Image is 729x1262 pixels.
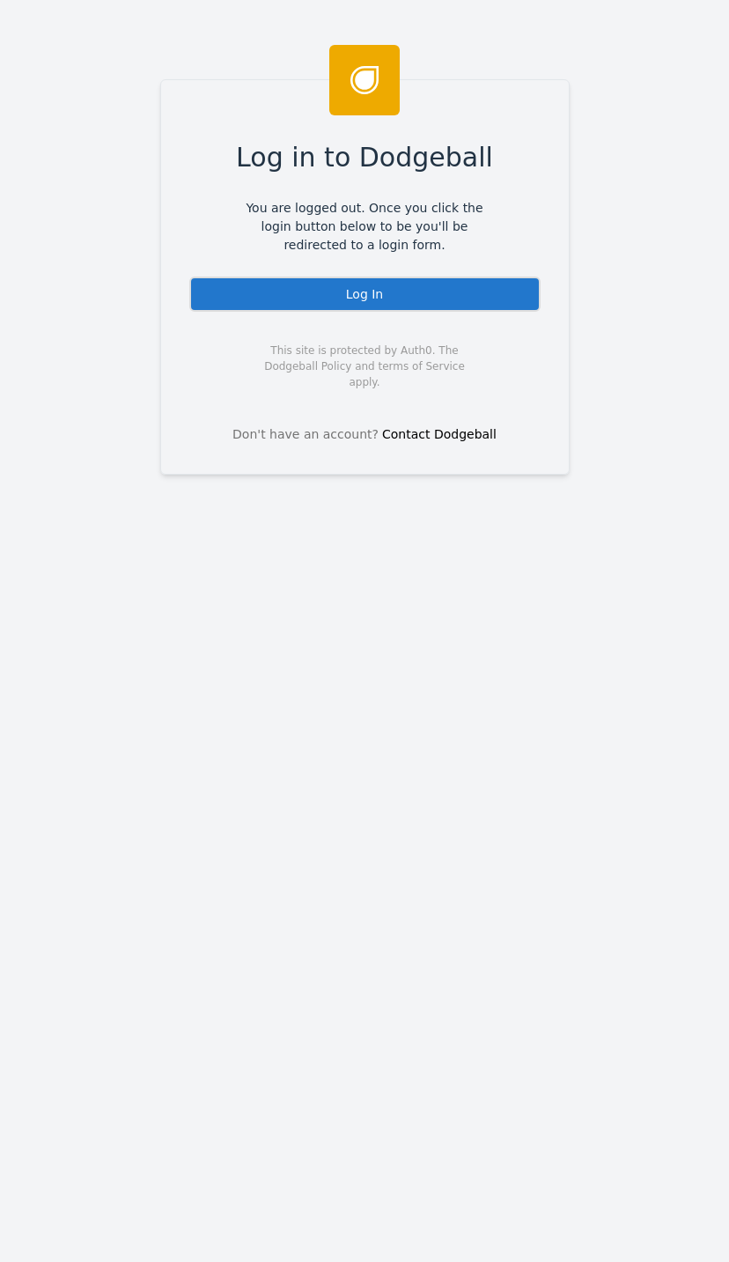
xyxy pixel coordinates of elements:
span: You are logged out. Once you click the login button below to be you'll be redirected to a login f... [233,199,497,255]
span: This site is protected by Auth0. The Dodgeball Policy and terms of Service apply. [249,343,481,390]
div: Log In [189,277,541,312]
a: Contact Dodgeball [382,427,497,441]
span: Log in to Dodgeball [236,137,493,177]
span: Don't have an account? [232,425,379,444]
